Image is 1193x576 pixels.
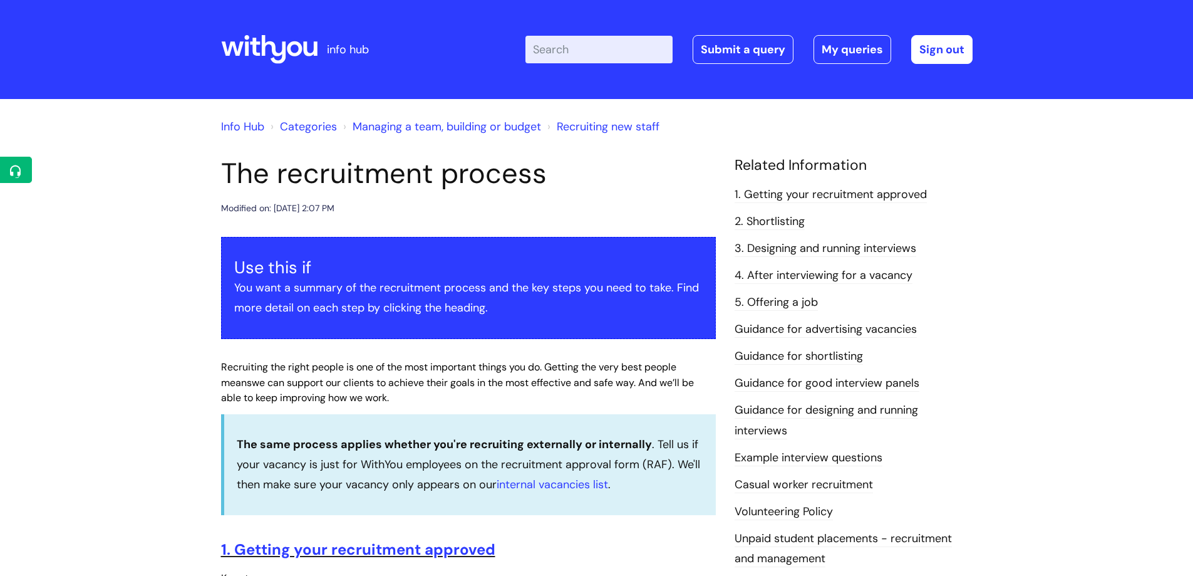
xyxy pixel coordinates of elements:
h3: Use this if [234,258,703,278]
a: Guidance for good interview panels [735,375,919,392]
span: we can support our clients to achieve their goals in the most effective and safe way. And we’ll b... [221,376,694,405]
a: Recruiting new staff [557,119,659,134]
a: Example interview questions [735,450,882,466]
a: 1. Getting your recruitment approved [735,187,927,203]
a: Guidance for designing and running interviews [735,402,918,439]
a: Submit a query [693,35,793,64]
p: info hub [327,39,369,60]
a: Managing a team, building or budget [353,119,541,134]
a: My queries [813,35,891,64]
a: 5. Offering a job [735,295,818,311]
input: Search [525,36,673,63]
p: You want a summary of the recruitment process and the key steps you need to take. Find more detai... [234,278,703,318]
li: Recruiting new staff [544,117,659,137]
a: 4. After interviewing for a vacancy [735,268,912,284]
a: Unpaid student placements - recruitment and management [735,531,952,567]
a: 1. Getting your recruitment approved [221,540,495,559]
p: . Tell us if your vacancy is just for WithYou employees on the recruitment approval form (RAF). W... [237,434,703,495]
a: 2. Shortlisting [735,214,805,230]
a: Info Hub [221,119,264,134]
h1: The recruitment process [221,157,716,191]
strong: The same process applies whether you're recruiting externally or internally [237,437,652,452]
div: | - [525,35,973,64]
a: Sign out [911,35,973,64]
li: Managing a team, building or budget [340,117,541,137]
h4: Related Information [735,157,973,174]
a: 3. Designing and running interviews [735,241,916,257]
li: Solution home [267,117,337,137]
div: Modified on: [DATE] 2:07 PM [221,201,334,216]
a: Guidance for shortlisting [735,348,863,365]
a: Categories [280,119,337,134]
a: Casual worker recruitment [735,477,873,493]
span: Recruiting the right people is one of the most important things you do. Getting the very best peo... [221,360,676,389]
a: Guidance for advertising vacancies [735,322,917,338]
a: internal vacancies list [497,477,608,492]
a: Volunteering Policy [735,504,833,520]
